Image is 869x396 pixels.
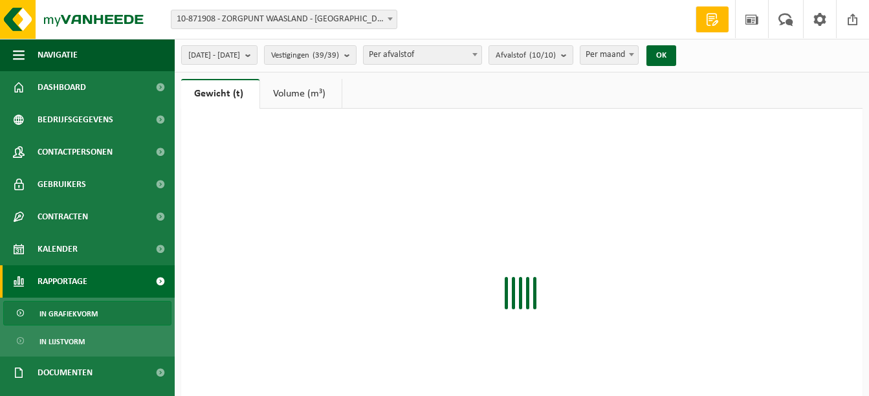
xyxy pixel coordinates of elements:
[39,329,85,354] span: In lijstvorm
[580,46,638,64] span: Per maand
[363,45,482,65] span: Per afvalstof
[38,136,113,168] span: Contactpersonen
[38,104,113,136] span: Bedrijfsgegevens
[580,45,639,65] span: Per maand
[38,357,93,389] span: Documenten
[489,45,573,65] button: Afvalstof(10/10)
[529,51,556,60] count: (10/10)
[181,79,259,109] a: Gewicht (t)
[171,10,397,28] span: 10-871908 - ZORGPUNT WAASLAND - BEVEREN-WAAS
[271,46,339,65] span: Vestigingen
[38,265,87,298] span: Rapportage
[313,51,339,60] count: (39/39)
[496,46,556,65] span: Afvalstof
[646,45,676,66] button: OK
[39,302,98,326] span: In grafiekvorm
[38,168,86,201] span: Gebruikers
[181,45,258,65] button: [DATE] - [DATE]
[3,329,171,353] a: In lijstvorm
[188,46,240,65] span: [DATE] - [DATE]
[264,45,357,65] button: Vestigingen(39/39)
[171,10,397,29] span: 10-871908 - ZORGPUNT WAASLAND - BEVEREN-WAAS
[364,46,481,64] span: Per afvalstof
[260,79,342,109] a: Volume (m³)
[38,233,78,265] span: Kalender
[38,39,78,71] span: Navigatie
[38,201,88,233] span: Contracten
[38,71,86,104] span: Dashboard
[3,301,171,325] a: In grafiekvorm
